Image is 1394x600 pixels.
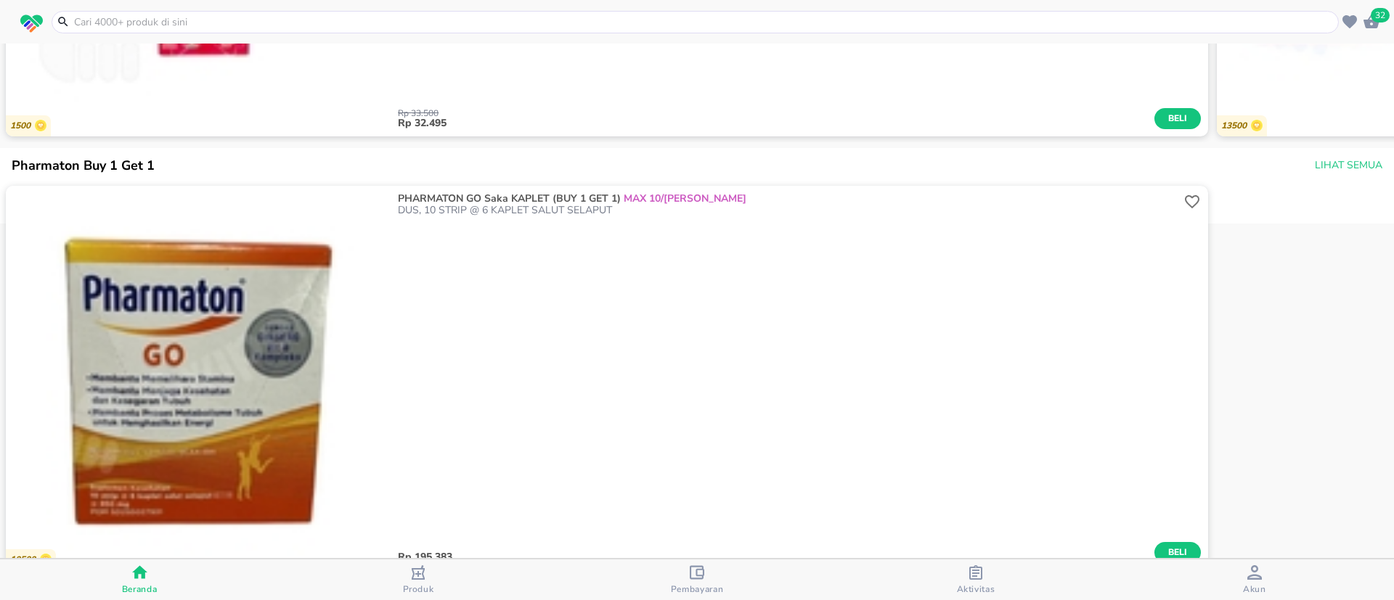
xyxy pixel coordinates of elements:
span: MAX 10/[PERSON_NAME] [621,192,746,205]
span: 32 [1371,8,1390,22]
button: Pembayaran [558,559,836,600]
p: 13500 [1221,120,1251,131]
button: Beli [1154,108,1201,129]
button: Akun [1115,559,1394,600]
p: DUS, 10 STRIP @ 6 KAPLET SALUT SELAPUT [398,205,1181,216]
button: Produk [279,559,558,600]
span: Pembayaran [671,583,724,595]
img: logo_swiperx_s.bd005f3b.svg [20,15,43,33]
p: Rp 33.500 [398,109,1154,118]
p: PHARMATON GO Saka KAPLET (BUY 1 GET 1) [398,193,1178,205]
button: Aktivitas [836,559,1115,600]
button: Beli [1154,542,1201,563]
button: Lihat Semua [1309,152,1385,179]
span: Beli [1165,111,1190,126]
img: ID127723-1E.c08bd829-5399-4873-9957-25ecffb87e05.jpeg [6,186,391,570]
span: Beranda [122,583,158,595]
p: 10500 [10,554,40,565]
p: 1500 [10,120,35,131]
input: Cari 4000+ produk di sini [73,15,1335,30]
span: Beli [1165,545,1190,560]
span: Produk [403,583,434,595]
span: Lihat Semua [1315,157,1382,175]
span: Akun [1243,583,1266,595]
p: Rp 32.495 [398,118,1154,129]
span: Aktivitas [957,583,995,595]
p: Rp 195.383 [398,551,1154,563]
button: 32 [1361,11,1382,33]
